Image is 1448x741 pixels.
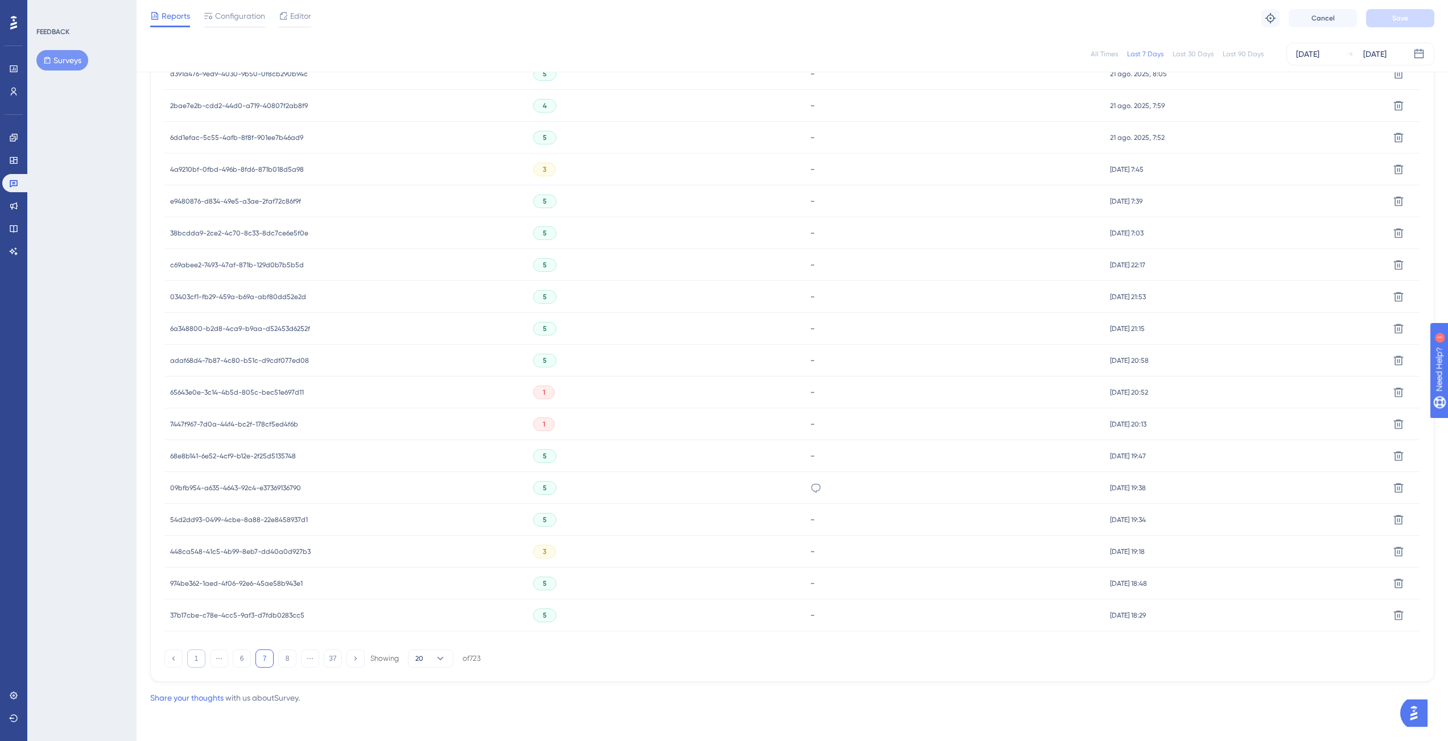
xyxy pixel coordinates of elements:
[210,649,228,668] button: ⋯
[1110,101,1165,110] span: 21 ago. 2025, 7:59
[1110,260,1145,270] span: [DATE] 22:17
[543,133,547,142] span: 5
[1110,483,1146,492] span: [DATE] 19:38
[150,691,300,705] div: with us about Survey .
[170,452,296,461] span: 68e8b141-6e52-4cf9-b12e-2f25d5135748
[370,653,399,664] div: Showing
[170,420,298,429] span: 7447f967-7d0a-44f4-bc2f-178cf5ed4f6b
[1110,292,1146,301] span: [DATE] 21:53
[543,101,547,110] span: 4
[810,514,1099,525] div: -
[170,133,303,142] span: 6dd1efac-5c55-4afb-8f8f-901ee7b46ad9
[543,292,547,301] span: 5
[170,260,304,270] span: c69abee2-7493-47af-871b-129d0b7b5b5d
[1366,9,1434,27] button: Save
[1110,515,1146,524] span: [DATE] 19:34
[543,356,547,365] span: 5
[1110,165,1144,174] span: [DATE] 7:45
[170,515,308,524] span: 54d2dd93-0499-4cbe-8a88-22e8458937d1
[290,9,311,23] span: Editor
[543,324,547,333] span: 5
[150,693,224,702] a: Share your thoughts
[1110,420,1146,429] span: [DATE] 20:13
[415,654,423,663] span: 20
[170,101,308,110] span: 2bae7e2b-cdd2-44d0-a719-40807f2ab8f9
[170,69,308,78] span: d391a476-9ed9-4030-9b50-0f8cb290b94c
[543,388,545,397] span: 1
[1311,14,1335,23] span: Cancel
[1223,49,1264,59] div: Last 90 Days
[324,649,342,668] button: 37
[36,27,69,36] div: FEEDBACK
[543,515,547,524] span: 5
[1110,197,1142,206] span: [DATE] 7:39
[187,649,205,668] button: 1
[810,132,1099,143] div: -
[170,292,306,301] span: 03403cf1-fb29-459a-b69a-abf80dd52e2d
[170,579,303,588] span: 974be362-1aed-4f06-92e6-45ae58b943e1
[27,3,71,16] span: Need Help?
[810,450,1099,461] div: -
[170,197,301,206] span: e9480876-d834-49e5-a3ae-2faf72c86f9f
[1127,49,1164,59] div: Last 7 Days
[810,578,1099,589] div: -
[1110,611,1146,620] span: [DATE] 18:29
[543,483,547,492] span: 5
[36,50,88,71] button: Surveys
[79,6,82,15] div: 1
[1110,452,1146,461] span: [DATE] 19:47
[810,259,1099,270] div: -
[1173,49,1214,59] div: Last 30 Days
[170,547,311,556] span: 448ca548-41c5-4b99-8eb7-dd40a0d927b3
[215,9,265,23] span: Configuration
[543,260,547,270] span: 5
[810,387,1099,398] div: -
[1110,229,1144,238] span: [DATE] 7:03
[543,452,547,461] span: 5
[1091,49,1118,59] div: All Times
[810,100,1099,111] div: -
[810,227,1099,238] div: -
[1110,69,1167,78] span: 21 ago. 2025, 8:05
[543,579,547,588] span: 5
[170,611,304,620] span: 37b17cbe-c78e-4cc5-9af3-d7fdb0283cc5
[1392,14,1408,23] span: Save
[810,323,1099,334] div: -
[170,483,301,492] span: 09bfb954-a635-4643-92c4-e37369136790
[1110,133,1165,142] span: 21 ago. 2025, 7:52
[810,355,1099,366] div: -
[233,649,251,668] button: 6
[1110,356,1149,365] span: [DATE] 20:58
[255,649,274,668] button: 7
[543,547,546,556] span: 3
[1296,47,1319,61] div: [DATE]
[543,165,546,174] span: 3
[810,546,1099,557] div: -
[810,419,1099,429] div: -
[810,610,1099,620] div: -
[543,611,547,620] span: 5
[162,9,190,23] span: Reports
[543,69,547,78] span: 5
[170,356,309,365] span: adaf68d4-7b87-4c80-b51c-d9cdf077ed08
[170,388,304,397] span: 65643e0e-3c14-4b5d-805c-bec51e697d11
[170,229,308,238] span: 38bcdda9-2ce2-4c70-8c33-8dc7ce6e5f0e
[1110,388,1148,397] span: [DATE] 20:52
[1110,547,1145,556] span: [DATE] 19:18
[543,197,547,206] span: 5
[301,649,319,668] button: ⋯
[1110,324,1145,333] span: [DATE] 21:15
[278,649,296,668] button: 8
[810,164,1099,175] div: -
[408,649,453,668] button: 20
[1400,696,1434,730] iframe: UserGuiding AI Assistant Launcher
[170,165,304,174] span: 4a9210bf-0fbd-496b-8fd6-871b018d5a98
[543,420,545,429] span: 1
[810,68,1099,79] div: -
[1289,9,1357,27] button: Cancel
[810,291,1099,302] div: -
[1363,47,1387,61] div: [DATE]
[170,324,310,333] span: 6a348800-b2d8-4ca9-b9aa-d52453d6252f
[463,653,481,664] div: of 723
